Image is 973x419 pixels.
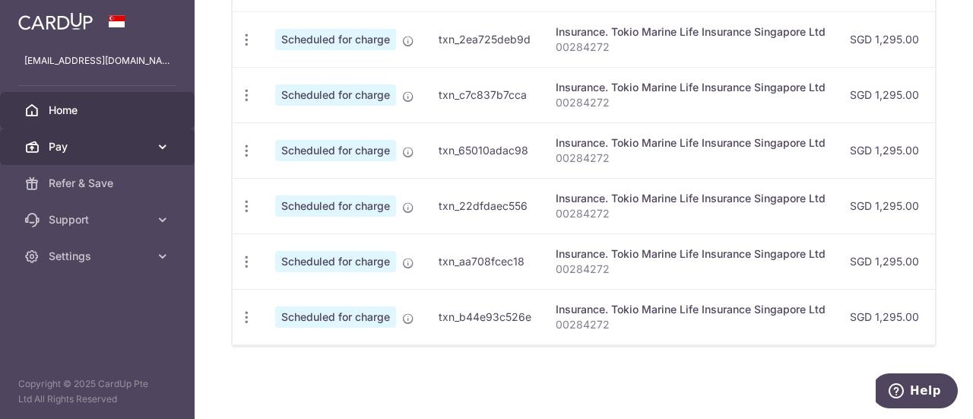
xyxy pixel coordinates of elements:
[275,29,396,50] span: Scheduled for charge
[556,191,826,206] div: Insurance. Tokio Marine Life Insurance Singapore Ltd
[556,206,826,221] p: 00284272
[426,233,544,289] td: txn_aa708fcec18
[275,84,396,106] span: Scheduled for charge
[426,122,544,178] td: txn_65010adac98
[275,306,396,328] span: Scheduled for charge
[426,178,544,233] td: txn_22dfdaec556
[556,95,826,110] p: 00284272
[426,289,544,344] td: txn_b44e93c526e
[49,139,149,154] span: Pay
[838,233,931,289] td: SGD 1,295.00
[838,122,931,178] td: SGD 1,295.00
[838,11,931,67] td: SGD 1,295.00
[838,178,931,233] td: SGD 1,295.00
[556,24,826,40] div: Insurance. Tokio Marine Life Insurance Singapore Ltd
[49,103,149,118] span: Home
[838,67,931,122] td: SGD 1,295.00
[556,151,826,166] p: 00284272
[876,373,958,411] iframe: Opens a widget where you can find more information
[426,11,544,67] td: txn_2ea725deb9d
[24,53,170,68] p: [EMAIL_ADDRESS][DOMAIN_NAME]
[556,80,826,95] div: Insurance. Tokio Marine Life Insurance Singapore Ltd
[49,249,149,264] span: Settings
[275,195,396,217] span: Scheduled for charge
[426,67,544,122] td: txn_c7c837b7cca
[556,262,826,277] p: 00284272
[49,212,149,227] span: Support
[838,289,931,344] td: SGD 1,295.00
[556,40,826,55] p: 00284272
[556,246,826,262] div: Insurance. Tokio Marine Life Insurance Singapore Ltd
[556,135,826,151] div: Insurance. Tokio Marine Life Insurance Singapore Ltd
[18,12,93,30] img: CardUp
[49,176,149,191] span: Refer & Save
[556,302,826,317] div: Insurance. Tokio Marine Life Insurance Singapore Ltd
[275,140,396,161] span: Scheduled for charge
[556,317,826,332] p: 00284272
[275,251,396,272] span: Scheduled for charge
